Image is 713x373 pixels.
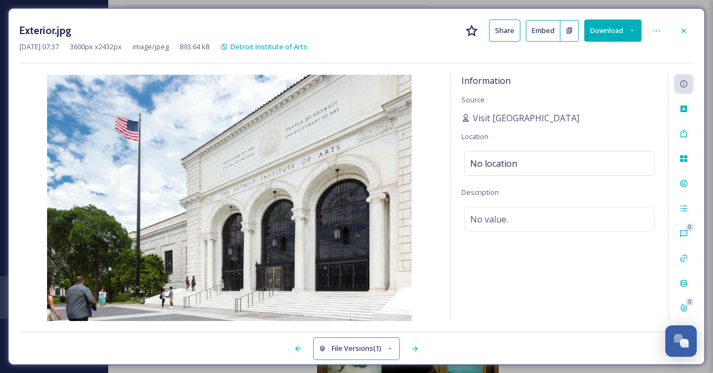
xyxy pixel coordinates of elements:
span: Description [461,187,499,197]
span: Detroit Institute of Arts [230,42,307,51]
h3: Exterior.jpg [19,23,71,38]
span: Location [461,132,488,141]
button: Share [489,19,520,42]
button: Embed [526,20,560,42]
img: Exterior.jpg [19,75,439,321]
div: 0 [686,224,694,231]
div: 0 [686,298,694,306]
span: Information [461,75,511,87]
button: Open Chat [665,325,697,357]
button: File Versions(1) [313,337,400,359]
span: 893.64 kB [180,42,210,52]
span: Visit [GEOGRAPHIC_DATA] [473,112,579,125]
span: No location [470,157,517,170]
span: 3600 px x 2432 px [70,42,122,52]
span: image/jpeg [133,42,169,52]
button: Download [584,19,642,42]
span: No value. [470,213,508,226]
span: Source [461,95,485,104]
span: [DATE] 07:37 [19,42,59,52]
